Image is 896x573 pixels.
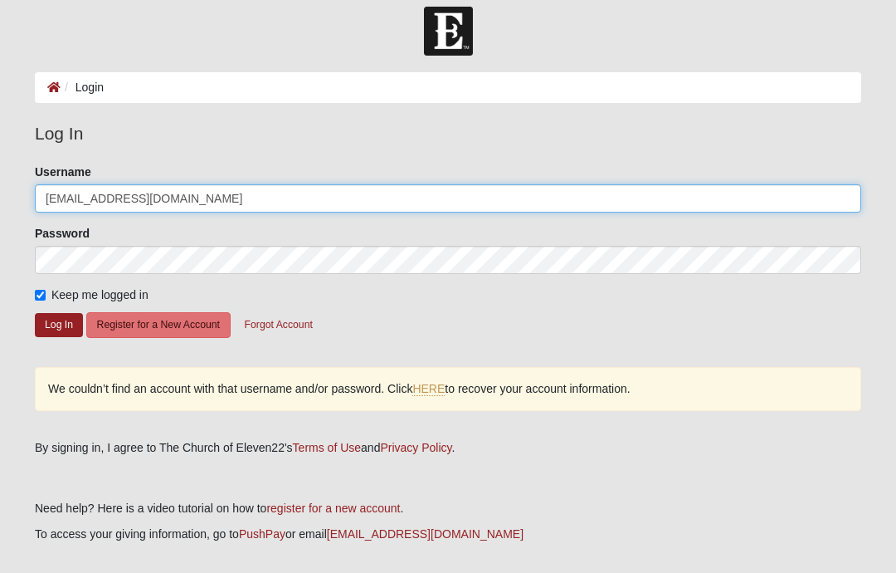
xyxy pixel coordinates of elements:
li: Login [61,79,104,96]
button: Forgot Account [234,312,324,338]
button: Log In [35,313,83,337]
a: Privacy Policy [380,441,451,454]
input: Keep me logged in [35,290,46,301]
a: [EMAIL_ADDRESS][DOMAIN_NAME] [327,527,523,541]
a: PushPay [239,527,285,541]
p: To access your giving information, go to or email [35,526,861,543]
label: Username [35,164,91,180]
img: Church of Eleven22 Logo [424,7,473,56]
div: By signing in, I agree to The Church of Eleven22's and . [35,439,861,457]
a: register for a new account [266,502,400,515]
span: Keep me logged in [51,288,149,301]
div: We couldn’t find an account with that username and/or password. Click to recover your account inf... [35,367,861,411]
label: Password [35,225,90,242]
p: Need help? Here is a video tutorial on how to . [35,500,861,517]
a: Terms of Use [293,441,361,454]
a: HERE [412,382,445,396]
legend: Log In [35,120,861,147]
button: Register for a New Account [86,312,231,338]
